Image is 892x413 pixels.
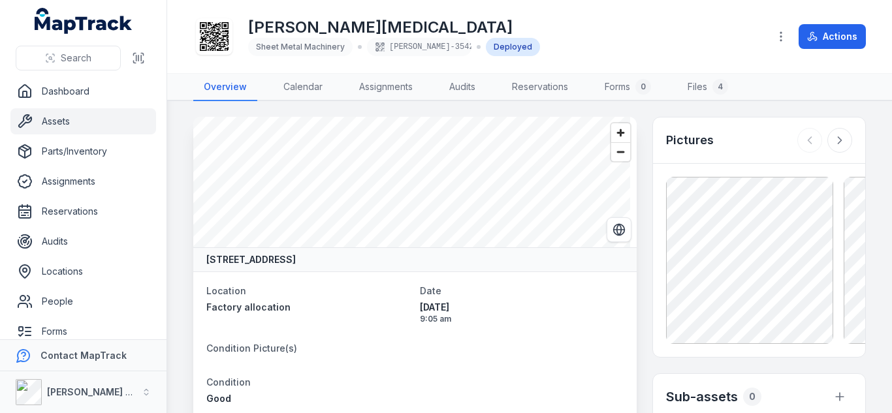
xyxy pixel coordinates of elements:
[10,168,156,194] a: Assignments
[206,301,291,313] span: Factory allocation
[10,288,156,314] a: People
[206,301,409,314] a: Factory allocation
[420,314,623,324] span: 9:05 am
[607,217,631,242] button: Switch to Satellite View
[206,253,296,266] strong: [STREET_ADDRESS]
[10,258,156,284] a: Locations
[10,198,156,224] a: Reservations
[666,131,714,149] h3: Pictures
[349,74,423,101] a: Assignments
[35,8,133,34] a: MapTrack
[677,74,739,101] a: Files4
[439,74,486,101] a: Audits
[206,376,251,388] span: Condition
[743,388,761,406] div: 0
[799,24,866,49] button: Actions
[611,123,630,142] button: Zoom in
[10,138,156,164] a: Parts/Inventory
[206,343,297,354] span: Condition Picture(s)
[193,74,257,101] a: Overview
[10,108,156,134] a: Assets
[367,38,471,56] div: [PERSON_NAME]-3542
[502,74,579,101] a: Reservations
[486,38,540,56] div: Deployed
[47,386,138,397] strong: [PERSON_NAME] Air
[420,301,623,314] span: [DATE]
[10,228,156,254] a: Audits
[193,117,630,247] canvas: Map
[594,74,661,101] a: Forms0
[611,142,630,161] button: Zoom out
[248,17,540,38] h1: [PERSON_NAME][MEDICAL_DATA]
[420,285,441,296] span: Date
[10,318,156,344] a: Forms
[206,285,246,296] span: Location
[712,79,728,95] div: 4
[420,301,623,324] time: 28/08/2025, 9:05:23 am
[40,350,127,361] strong: Contact MapTrack
[16,46,121,70] button: Search
[273,74,333,101] a: Calendar
[10,78,156,104] a: Dashboard
[206,393,231,404] span: Good
[256,42,345,52] span: Sheet Metal Machinery
[635,79,651,95] div: 0
[666,388,738,406] h2: Sub-assets
[61,52,91,65] span: Search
